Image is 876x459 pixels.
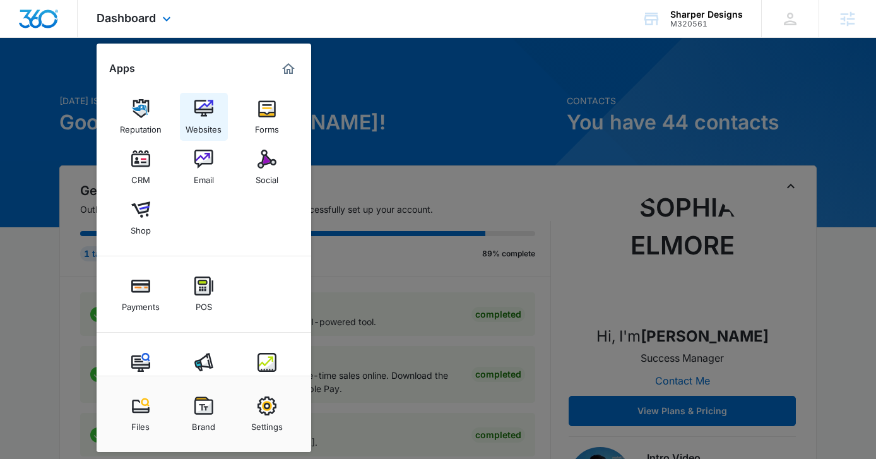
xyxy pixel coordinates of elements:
div: Files [131,415,150,432]
a: Email [180,143,228,191]
div: Brand [192,415,215,432]
a: Ads [180,347,228,395]
div: CRM [131,169,150,185]
a: POS [180,270,228,318]
div: v 4.0.25 [35,20,62,30]
div: Intelligence [244,372,289,388]
a: Brand [180,390,228,438]
div: Payments [122,295,160,312]
div: Websites [186,118,222,134]
div: Ads [196,372,211,388]
div: Email [194,169,214,185]
a: CRM [117,143,165,191]
div: account id [670,20,743,28]
img: tab_domain_overview_orange.svg [34,73,44,83]
div: Domain Overview [48,75,113,83]
a: Content [117,347,165,395]
div: Social [256,169,278,185]
a: Marketing 360® Dashboard [278,59,299,79]
a: Forms [243,93,291,141]
a: Payments [117,270,165,318]
a: Shop [117,194,165,242]
div: Content [125,372,157,388]
div: Settings [251,415,283,432]
img: tab_keywords_by_traffic_grey.svg [126,73,136,83]
div: Shop [131,219,151,235]
a: Social [243,143,291,191]
div: Keywords by Traffic [139,75,213,83]
span: Dashboard [97,11,156,25]
div: Reputation [120,118,162,134]
h2: Apps [109,63,135,75]
a: Reputation [117,93,165,141]
a: Files [117,390,165,438]
div: Domain: [DOMAIN_NAME] [33,33,139,43]
img: website_grey.svg [20,33,30,43]
div: Forms [255,118,279,134]
div: account name [670,9,743,20]
img: logo_orange.svg [20,20,30,30]
a: Websites [180,93,228,141]
a: Settings [243,390,291,438]
a: Intelligence [243,347,291,395]
div: POS [196,295,212,312]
